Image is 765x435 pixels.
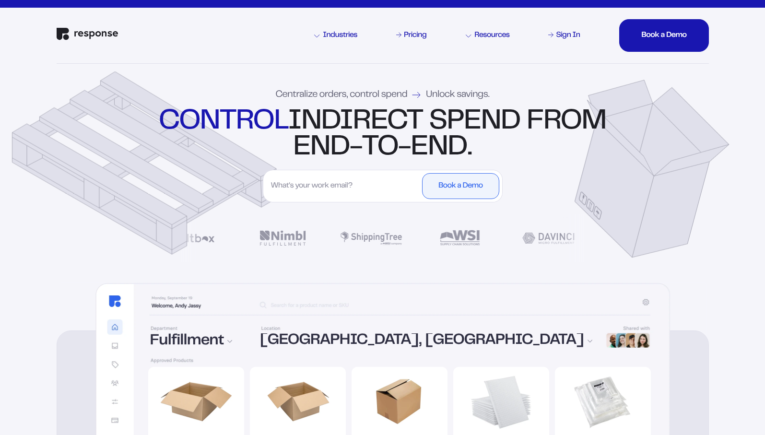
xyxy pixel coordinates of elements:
[156,109,609,161] div: indirect spend from end-to-end.
[466,32,509,39] div: Resources
[266,173,420,199] input: What's your work email?
[547,30,582,41] a: Sign In
[556,32,580,39] div: Sign In
[150,334,249,349] div: Fulfillment
[159,109,288,134] strong: control
[395,30,428,41] a: Pricing
[404,32,426,39] div: Pricing
[619,19,708,52] button: Book a DemoBook a DemoBook a DemoBook a Demo
[438,182,483,190] div: Book a Demo
[426,90,489,100] span: Unlock savings.
[276,90,490,100] div: Centralize orders, control spend
[641,32,686,39] div: Book a Demo
[422,173,499,199] button: Book a Demo
[57,28,118,40] img: Response Logo
[314,32,357,39] div: Industries
[260,333,593,349] div: [GEOGRAPHIC_DATA], [GEOGRAPHIC_DATA]
[57,28,118,43] a: Response Home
